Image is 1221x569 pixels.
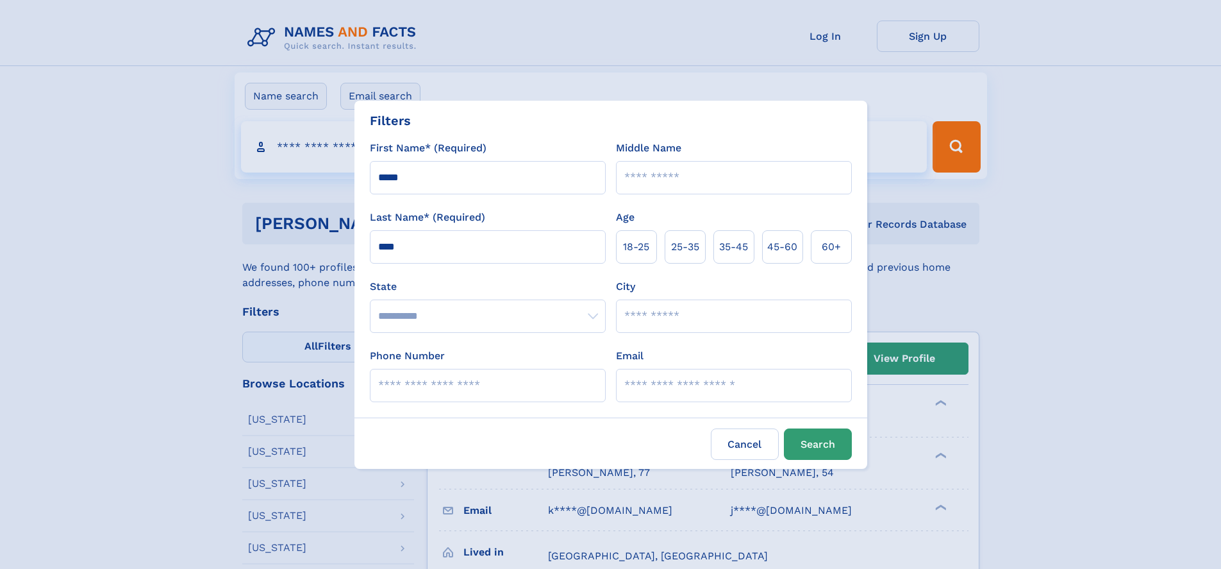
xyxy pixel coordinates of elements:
[719,239,748,255] span: 35‑45
[616,210,635,225] label: Age
[616,279,635,294] label: City
[822,239,841,255] span: 60+
[370,279,606,294] label: State
[711,429,779,460] label: Cancel
[370,210,485,225] label: Last Name* (Required)
[767,239,797,255] span: 45‑60
[370,140,486,156] label: First Name* (Required)
[784,429,852,460] button: Search
[623,239,649,255] span: 18‑25
[616,348,644,364] label: Email
[616,140,681,156] label: Middle Name
[671,239,699,255] span: 25‑35
[370,348,445,364] label: Phone Number
[370,111,411,130] div: Filters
